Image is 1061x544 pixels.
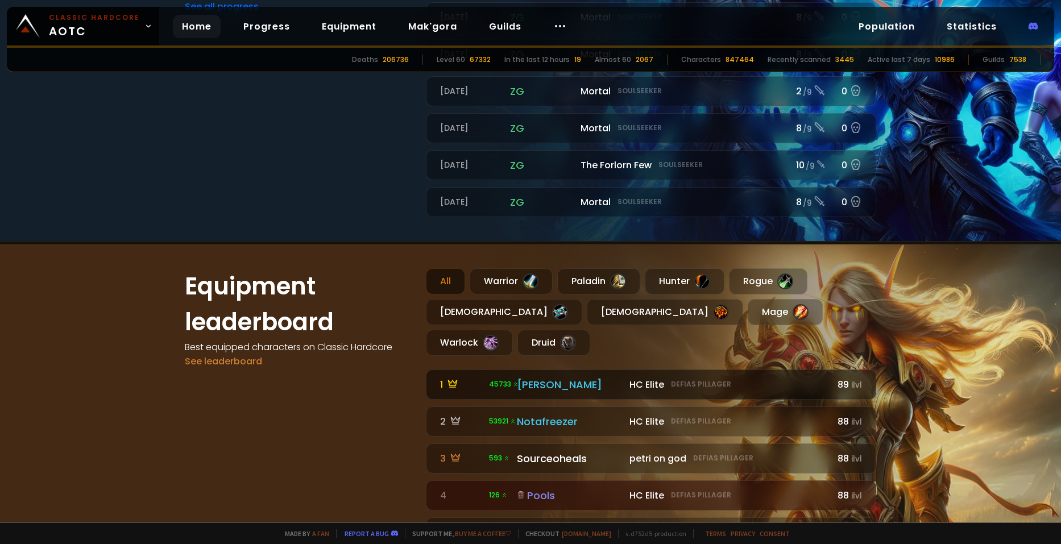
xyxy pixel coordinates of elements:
div: Rogue [729,268,807,294]
div: All [426,268,465,294]
div: Druid [517,330,590,356]
a: Guilds [480,15,530,38]
a: 3 593 Sourceoheals petri on godDefias Pillager88ilvl [426,443,876,474]
div: Paladin [557,268,640,294]
div: HC Elite [629,488,826,503]
small: Classic Hardcore [49,13,140,23]
div: 847464 [726,55,754,65]
div: 19 [574,55,581,65]
span: 593 [489,453,510,463]
small: Defias Pillager [671,490,731,500]
a: Privacy [731,529,755,538]
small: Defias Pillager [671,416,731,426]
div: 88 [832,451,862,466]
h1: Equipment leaderboard [185,268,412,340]
small: Defias Pillager [693,453,753,463]
a: Mak'gora [399,15,466,38]
a: a fan [312,529,329,538]
a: Report a bug [345,529,389,538]
small: ilvl [851,454,862,464]
div: Sourceoheals [517,451,623,466]
div: 10986 [935,55,955,65]
div: Warrior [470,268,553,294]
div: Recently scanned [768,55,831,65]
div: 2 [440,414,482,429]
small: ilvl [851,491,862,501]
small: Defias Pillager [671,379,731,389]
a: Terms [705,529,726,538]
div: 89 [832,377,862,392]
div: In the last 12 hours [504,55,570,65]
a: [DATE]zgMortalSoulseeker8 /90 [426,113,876,143]
a: [DOMAIN_NAME] [562,529,611,538]
a: Classic HardcoreAOTC [7,7,159,45]
div: 3445 [835,55,854,65]
h4: Best equipped characters on Classic Hardcore [185,340,412,354]
div: Level 60 [437,55,465,65]
div: Characters [681,55,721,65]
span: 45733 [489,379,519,389]
a: [DATE]zgThe Forlorn FewSoulseeker10 /90 [426,150,876,180]
div: HC Elite [629,414,826,429]
div: 7538 [1009,55,1026,65]
div: Guilds [983,55,1005,65]
a: Buy me a coffee [455,529,511,538]
span: v. d752d5 - production [618,529,686,538]
div: petri on god [629,451,826,466]
a: 4 126 Pools HC EliteDefias Pillager88ilvl [426,480,876,510]
a: [DATE]zgMortalSoulseeker8 /90 [426,2,876,32]
div: 2067 [636,55,653,65]
div: 4 [440,488,482,503]
div: HC Elite [629,377,826,392]
a: Equipment [313,15,386,38]
div: 206736 [383,55,409,65]
div: Almost 60 [595,55,631,65]
span: 53921 [489,416,516,426]
a: 2 53921 Notafreezer HC EliteDefias Pillager88ilvl [426,406,876,437]
a: Statistics [938,15,1006,38]
small: ilvl [851,380,862,391]
a: Home [173,15,221,38]
div: 1 [440,377,482,392]
a: [DATE]zgMortalSoulseeker2 /90 [426,76,876,106]
div: Pools [517,488,623,503]
div: Notafreezer [517,414,623,429]
div: 88 [832,414,862,429]
small: ilvl [851,417,862,427]
a: Consent [760,529,790,538]
div: [DEMOGRAPHIC_DATA] [587,299,743,325]
span: Support me, [405,529,511,538]
div: Warlock [426,330,513,356]
div: Hunter [645,268,724,294]
div: Active last 7 days [868,55,930,65]
div: Deaths [352,55,378,65]
span: AOTC [49,13,140,40]
span: Checkout [518,529,611,538]
a: 1 45733 [PERSON_NAME] HC EliteDefias Pillager89ilvl [426,369,876,400]
a: [DATE]zgMortalSoulseeker8 /90 [426,187,876,217]
div: Mage [748,299,823,325]
div: [DEMOGRAPHIC_DATA] [426,299,582,325]
div: [PERSON_NAME] [517,377,623,392]
div: 88 [832,488,862,503]
a: Progress [234,15,299,38]
span: 126 [489,490,508,500]
span: Made by [278,529,329,538]
a: Population [849,15,924,38]
div: 3 [440,451,482,466]
div: 67332 [470,55,491,65]
a: See leaderboard [185,355,262,368]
